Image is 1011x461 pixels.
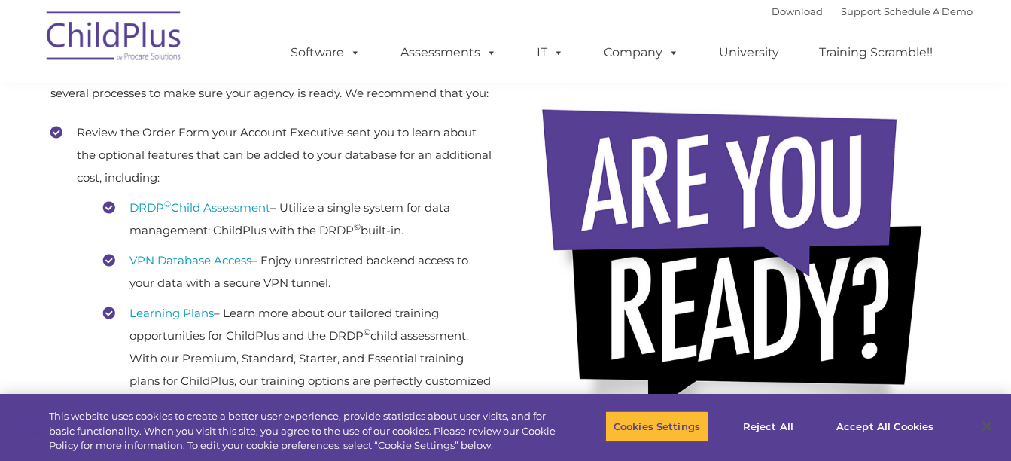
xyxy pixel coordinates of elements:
[129,253,251,267] a: VPN Database Access
[50,121,495,438] li: Review the Order Form your Account Executive sent you to learn about the optional features that c...
[129,200,270,215] a: DRDP©Child Assessment
[276,38,376,68] a: Software
[354,221,361,232] sup: ©
[884,5,973,17] a: Schedule A Demo
[39,1,190,76] img: ChildPlus by Procare Solutions
[385,38,512,68] a: Assessments
[804,38,948,68] a: Training Scramble!!
[49,409,556,453] div: This website uses cookies to create a better user experience, provide statistics about user visit...
[528,89,950,447] img: areyouready
[103,302,495,438] li: – Learn more about our tailored training opportunities for ChildPlus and the DRDP child assessmen...
[772,5,823,17] a: Download
[841,5,881,17] a: Support
[103,197,495,242] li: – Utilize a single system for data management: ChildPlus with the DRDP built-in.
[50,66,495,102] p: As soon as you make the choice to switch to ChildPlus, you’ll need to start several processes to ...
[970,410,1003,443] button: Close
[589,38,694,68] a: Company
[364,327,370,337] sup: ©
[772,5,973,17] font: |
[164,199,171,209] sup: ©
[704,38,794,68] a: University
[721,411,815,442] button: Reject All
[605,411,708,442] button: Cookies Settings
[828,411,942,442] button: Accept All Cookies
[103,249,495,295] li: – Enjoy unrestricted backend access to your data with a secure VPN tunnel.
[129,306,214,320] a: Learning Plans
[522,38,579,68] a: IT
